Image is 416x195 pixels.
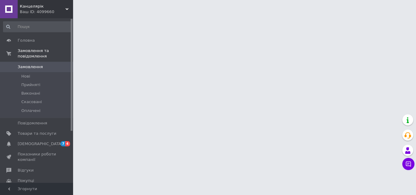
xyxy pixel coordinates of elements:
[18,141,63,147] span: [DEMOGRAPHIC_DATA]
[20,9,73,15] div: Ваш ID: 4099660
[18,151,56,162] span: Показники роботи компанії
[65,141,70,146] span: 4
[21,99,42,105] span: Скасовані
[18,48,73,59] span: Замовлення та повідомлення
[18,178,34,183] span: Покупці
[3,21,72,32] input: Пошук
[21,74,30,79] span: Нові
[18,38,35,43] span: Головна
[402,158,414,170] button: Чат з покупцем
[18,168,33,173] span: Відгуки
[18,120,47,126] span: Повідомлення
[18,64,43,70] span: Замовлення
[61,141,65,146] span: 7
[21,91,40,96] span: Виконані
[21,82,40,88] span: Прийняті
[21,108,41,113] span: Оплачені
[18,131,56,136] span: Товари та послуги
[20,4,65,9] span: Канцелярік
